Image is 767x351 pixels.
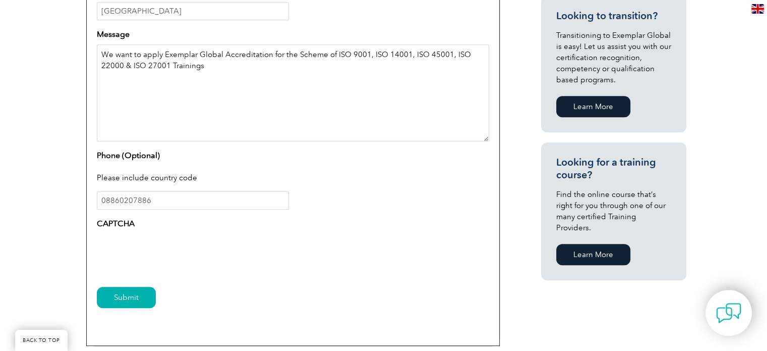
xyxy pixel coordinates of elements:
input: Submit [97,287,156,308]
a: Learn More [556,96,630,117]
a: Learn More [556,244,630,265]
iframe: reCAPTCHA [97,234,250,273]
h3: Looking for a training course? [556,156,671,181]
label: Phone (Optional) [97,149,160,162]
p: Transitioning to Exemplar Global is easy! Let us assist you with our certification recognition, c... [556,30,671,85]
label: CAPTCHA [97,218,135,230]
div: Please include country code [97,166,489,192]
img: contact-chat.png [716,300,741,326]
p: Find the online course that’s right for you through one of our many certified Training Providers. [556,189,671,233]
label: Message [97,28,130,40]
h3: Looking to transition? [556,10,671,22]
a: BACK TO TOP [15,330,68,351]
img: en [751,4,764,14]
